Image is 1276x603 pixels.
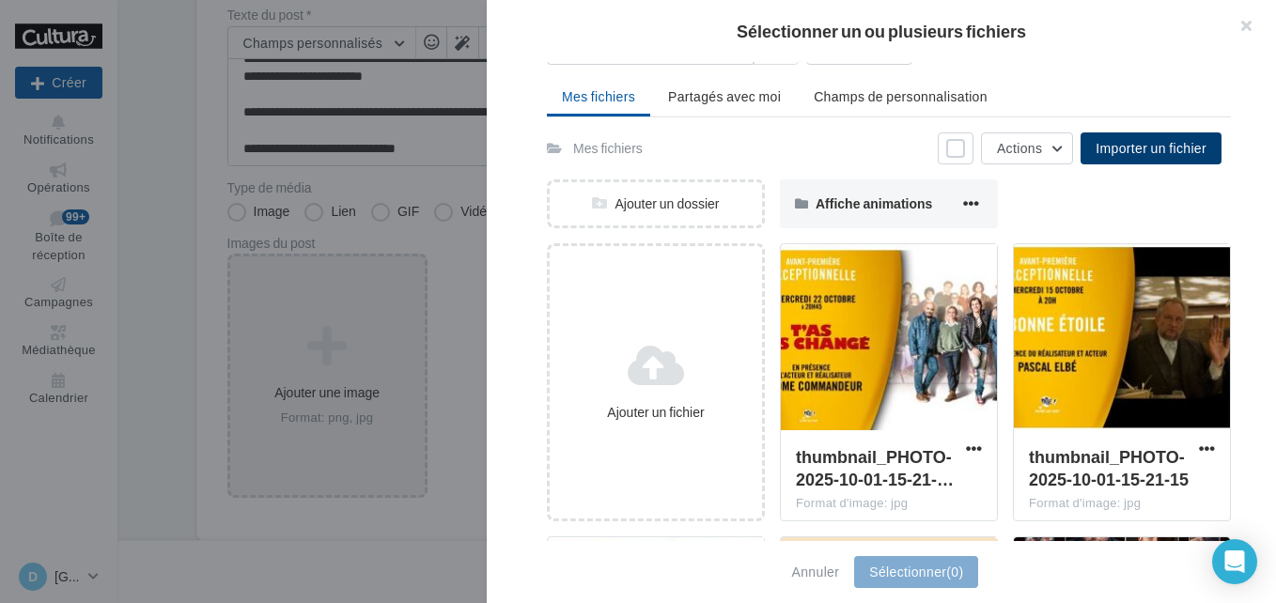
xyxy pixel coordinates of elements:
[1029,446,1189,489] span: thumbnail_PHOTO-2025-10-01-15-21-15
[1096,140,1206,156] span: Importer un fichier
[668,88,781,104] span: Partagés avec moi
[573,139,643,158] div: Mes fichiers
[1212,539,1257,584] div: Open Intercom Messenger
[816,195,932,211] span: Affiche animations
[785,561,848,583] button: Annuler
[796,446,954,489] span: thumbnail_PHOTO-2025-10-01-15-21-15 (1)
[1029,495,1215,512] div: Format d'image: jpg
[796,495,982,512] div: Format d'image: jpg
[517,23,1246,39] h2: Sélectionner un ou plusieurs fichiers
[946,564,963,580] span: (0)
[981,132,1073,164] button: Actions
[550,194,762,213] div: Ajouter un dossier
[557,403,755,422] div: Ajouter un fichier
[1081,132,1222,164] button: Importer un fichier
[562,88,635,104] span: Mes fichiers
[997,140,1042,156] span: Actions
[854,556,978,588] button: Sélectionner(0)
[814,88,988,104] span: Champs de personnalisation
